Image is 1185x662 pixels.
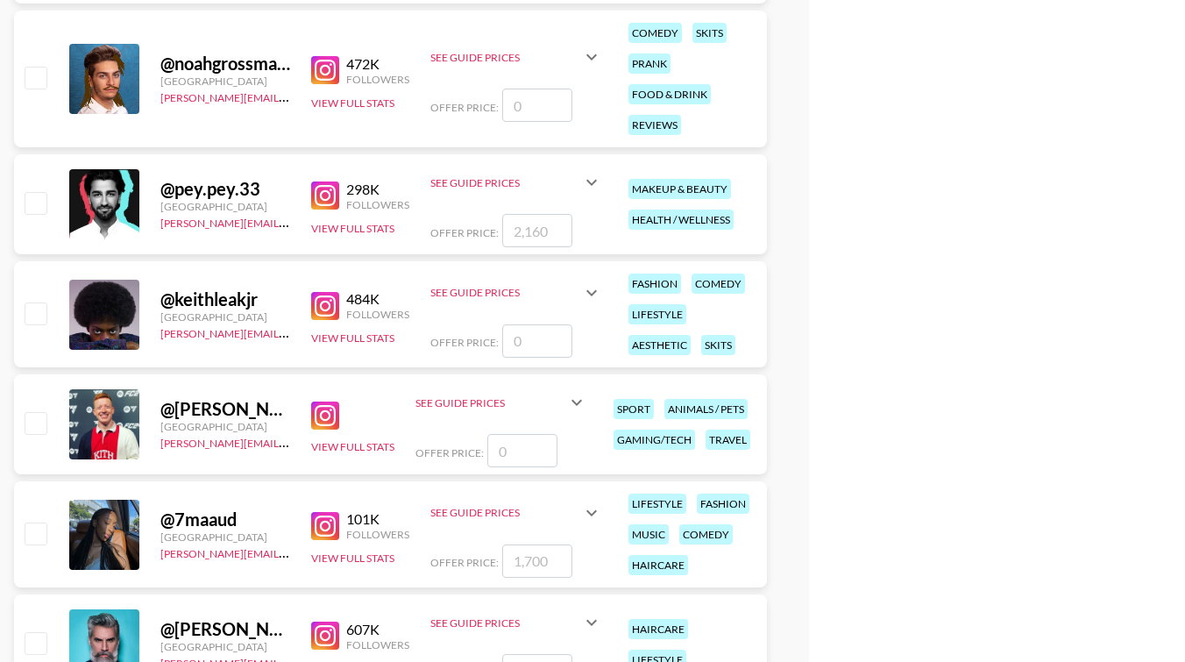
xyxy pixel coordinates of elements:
input: 0 [487,434,557,467]
div: 607K [346,621,409,638]
div: See Guide Prices [430,51,581,64]
button: View Full Stats [311,552,394,565]
button: View Full Stats [311,440,394,453]
div: @ keithleakjr [160,288,290,310]
div: Followers [346,73,409,86]
div: comedy [628,23,682,43]
div: [GEOGRAPHIC_DATA] [160,310,290,324]
div: reviews [628,115,681,135]
div: lifestyle [628,304,686,324]
input: 0 [502,89,572,122]
div: skits [701,335,735,355]
div: lifestyle [628,494,686,514]
div: animals / pets [664,399,748,419]
span: Offer Price: [430,226,499,239]
div: fashion [697,494,749,514]
button: View Full Stats [311,96,394,110]
div: [GEOGRAPHIC_DATA] [160,75,290,88]
button: View Full Stats [311,222,394,235]
div: [GEOGRAPHIC_DATA] [160,420,290,433]
div: [GEOGRAPHIC_DATA] [160,200,290,213]
a: [PERSON_NAME][EMAIL_ADDRESS][DOMAIN_NAME] [160,433,420,450]
div: See Guide Prices [430,272,602,314]
div: prank [628,53,671,74]
div: gaming/tech [614,430,695,450]
img: Instagram [311,56,339,84]
div: fashion [628,274,681,294]
div: [GEOGRAPHIC_DATA] [160,640,290,653]
div: See Guide Prices [415,396,566,409]
div: @ pey.pey.33 [160,178,290,200]
span: Offer Price: [430,336,499,349]
div: @ [PERSON_NAME].[PERSON_NAME] [160,398,290,420]
img: Instagram [311,622,339,650]
a: [PERSON_NAME][EMAIL_ADDRESS][DOMAIN_NAME] [160,213,420,230]
div: Followers [346,198,409,211]
div: See Guide Prices [430,161,602,203]
div: skits [692,23,727,43]
div: travel [706,430,750,450]
div: Followers [346,528,409,541]
div: 484K [346,290,409,308]
div: haircare [628,619,688,639]
div: See Guide Prices [430,506,581,519]
div: See Guide Prices [430,36,602,78]
div: aesthetic [628,335,691,355]
div: See Guide Prices [430,286,581,299]
div: @ 7maaud [160,509,290,530]
div: @ noahgrossman214 [160,53,290,75]
img: Instagram [311,182,339,210]
div: Followers [346,308,409,321]
input: 2,160 [502,214,572,247]
div: food & drink [628,84,711,104]
input: 1,700 [502,545,572,578]
div: See Guide Prices [430,176,581,189]
button: View Full Stats [311,331,394,345]
img: Instagram [311,402,339,430]
div: See Guide Prices [430,616,581,630]
span: Offer Price: [430,556,499,569]
div: See Guide Prices [430,601,602,644]
div: See Guide Prices [415,381,587,424]
div: makeup & beauty [628,179,731,199]
div: health / wellness [628,210,734,230]
div: comedy [692,274,745,294]
div: See Guide Prices [430,492,602,534]
img: Instagram [311,512,339,540]
div: 298K [346,181,409,198]
span: Offer Price: [415,446,484,459]
div: music [628,524,669,545]
a: [PERSON_NAME][EMAIL_ADDRESS][DOMAIN_NAME] [160,88,420,104]
div: [GEOGRAPHIC_DATA] [160,530,290,544]
div: 472K [346,55,409,73]
div: haircare [628,555,688,575]
div: sport [614,399,654,419]
div: comedy [679,524,733,545]
a: [PERSON_NAME][EMAIL_ADDRESS][DOMAIN_NAME] [160,324,420,340]
div: Followers [346,638,409,651]
div: 101K [346,510,409,528]
div: @ [PERSON_NAME] [160,618,290,640]
a: [PERSON_NAME][EMAIL_ADDRESS][DOMAIN_NAME] [160,544,420,560]
input: 0 [502,324,572,358]
span: Offer Price: [430,101,499,114]
img: Instagram [311,292,339,320]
